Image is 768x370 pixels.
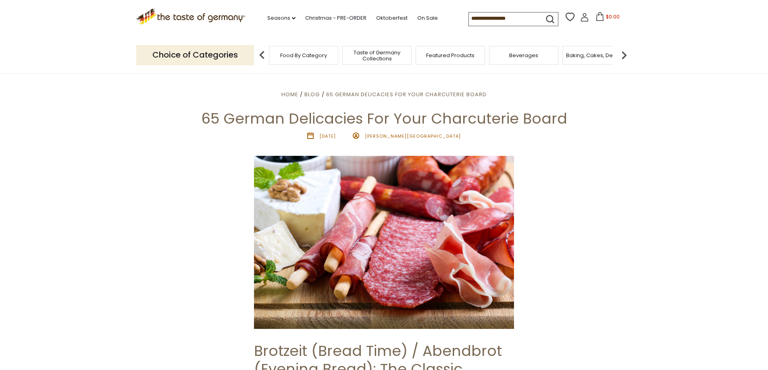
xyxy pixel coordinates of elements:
time: [DATE] [319,133,336,139]
p: Choice of Categories [136,45,254,65]
a: Oktoberfest [376,14,408,23]
h1: 65 German Delicacies For Your Charcuterie Board [25,110,743,128]
a: Home [281,91,298,98]
a: Featured Products [426,52,475,58]
span: [PERSON_NAME][GEOGRAPHIC_DATA] [365,133,461,139]
a: 65 German Delicacies For Your Charcuterie Board [326,91,487,98]
a: Baking, Cakes, Desserts [566,52,629,58]
img: previous arrow [254,47,270,63]
a: Beverages [509,52,538,58]
a: Christmas - PRE-ORDER [305,14,366,23]
a: Taste of Germany Collections [345,50,409,62]
a: Food By Category [280,52,327,58]
a: Seasons [267,14,296,23]
button: $0.00 [591,12,625,24]
a: On Sale [417,14,438,23]
img: 65 German Delicacies For Your Charcuterie Board [254,156,514,329]
a: Blog [304,91,320,98]
span: $0.00 [606,13,620,20]
img: next arrow [616,47,632,63]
